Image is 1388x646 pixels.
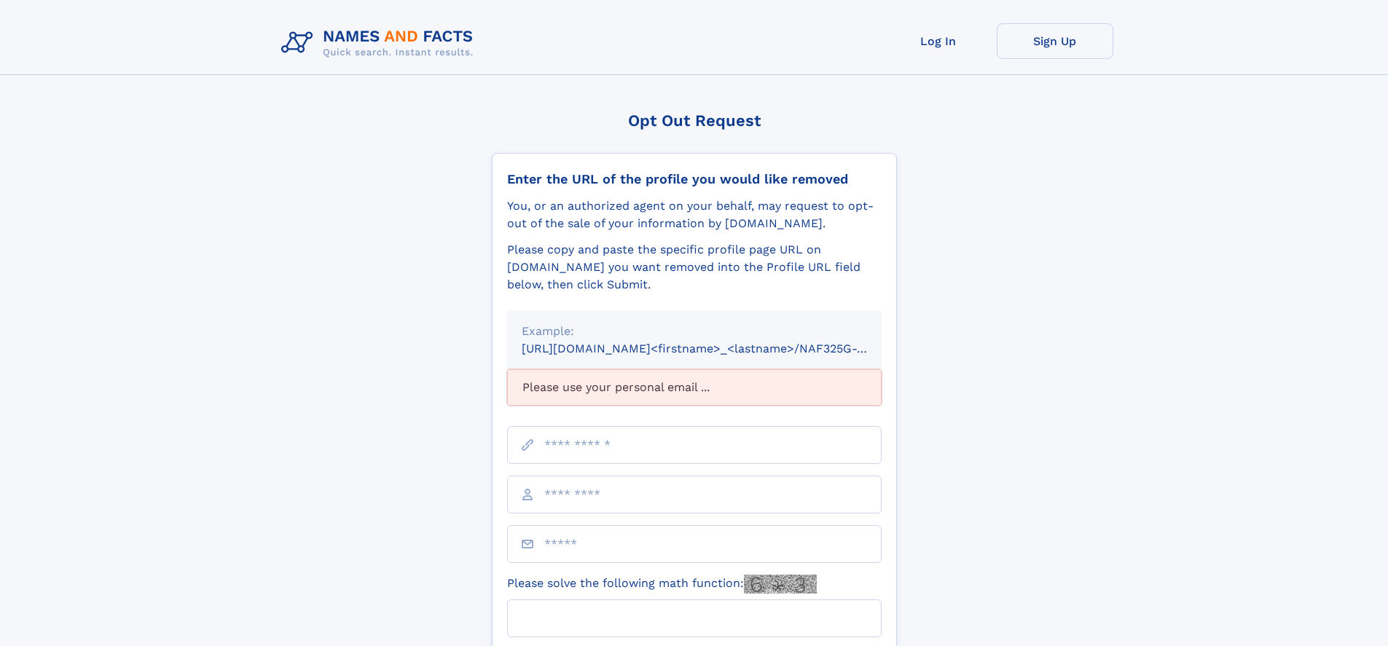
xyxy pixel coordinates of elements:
img: Logo Names and Facts [275,23,485,63]
div: Example: [522,323,867,340]
a: Sign Up [997,23,1113,59]
div: Enter the URL of the profile you would like removed [507,171,882,187]
small: [URL][DOMAIN_NAME]<firstname>_<lastname>/NAF325G-xxxxxxxx [522,342,909,355]
a: Log In [880,23,997,59]
div: Opt Out Request [492,111,897,130]
label: Please solve the following math function: [507,575,817,594]
div: Please copy and paste the specific profile page URL on [DOMAIN_NAME] you want removed into the Pr... [507,241,882,294]
div: You, or an authorized agent on your behalf, may request to opt-out of the sale of your informatio... [507,197,882,232]
div: Please use your personal email ... [507,369,882,406]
